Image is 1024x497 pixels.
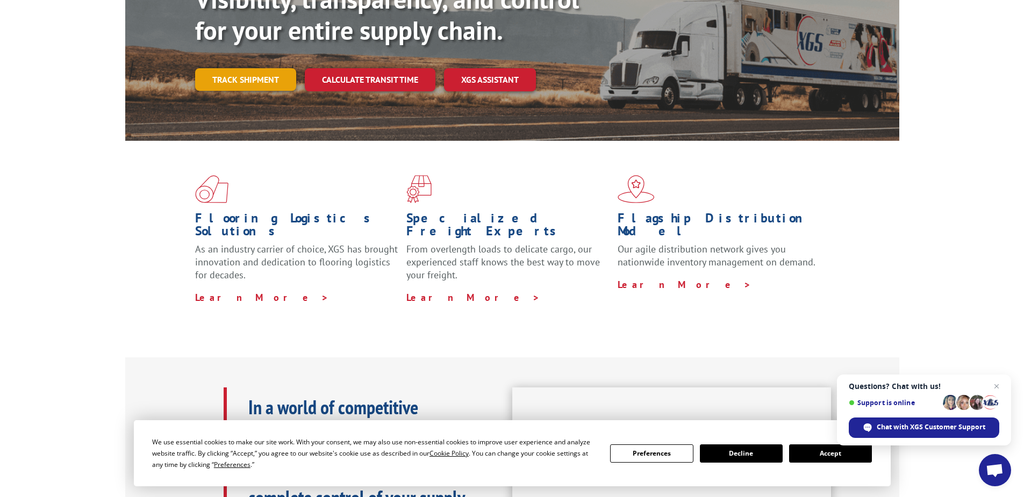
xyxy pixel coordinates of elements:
span: Our agile distribution network gives you nationwide inventory management on demand. [618,243,815,268]
button: Preferences [610,444,693,463]
img: xgs-icon-focused-on-flooring-red [406,175,432,203]
div: We use essential cookies to make our site work. With your consent, we may also use non-essential ... [152,436,597,470]
a: XGS ASSISTANT [444,68,536,91]
span: Support is online [849,399,939,407]
h1: Specialized Freight Experts [406,212,610,243]
img: xgs-icon-flagship-distribution-model-red [618,175,655,203]
img: xgs-icon-total-supply-chain-intelligence-red [195,175,228,203]
button: Accept [789,444,872,463]
a: Learn More > [195,291,329,304]
p: From overlength loads to delicate cargo, our experienced staff knows the best way to move your fr... [406,243,610,291]
a: Calculate transit time [305,68,435,91]
span: As an industry carrier of choice, XGS has brought innovation and dedication to flooring logistics... [195,243,398,281]
button: Decline [700,444,783,463]
div: Open chat [979,454,1011,486]
span: Close chat [990,380,1003,393]
span: Chat with XGS Customer Support [877,422,985,432]
span: Cookie Policy [429,449,469,458]
a: Track shipment [195,68,296,91]
div: Chat with XGS Customer Support [849,417,999,438]
a: Learn More > [406,291,540,304]
h1: Flagship Distribution Model [618,212,821,243]
div: Cookie Consent Prompt [134,420,891,486]
a: Learn More > [618,278,751,291]
span: Preferences [214,460,250,469]
h1: Flooring Logistics Solutions [195,212,398,243]
span: Questions? Chat with us! [849,382,999,391]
